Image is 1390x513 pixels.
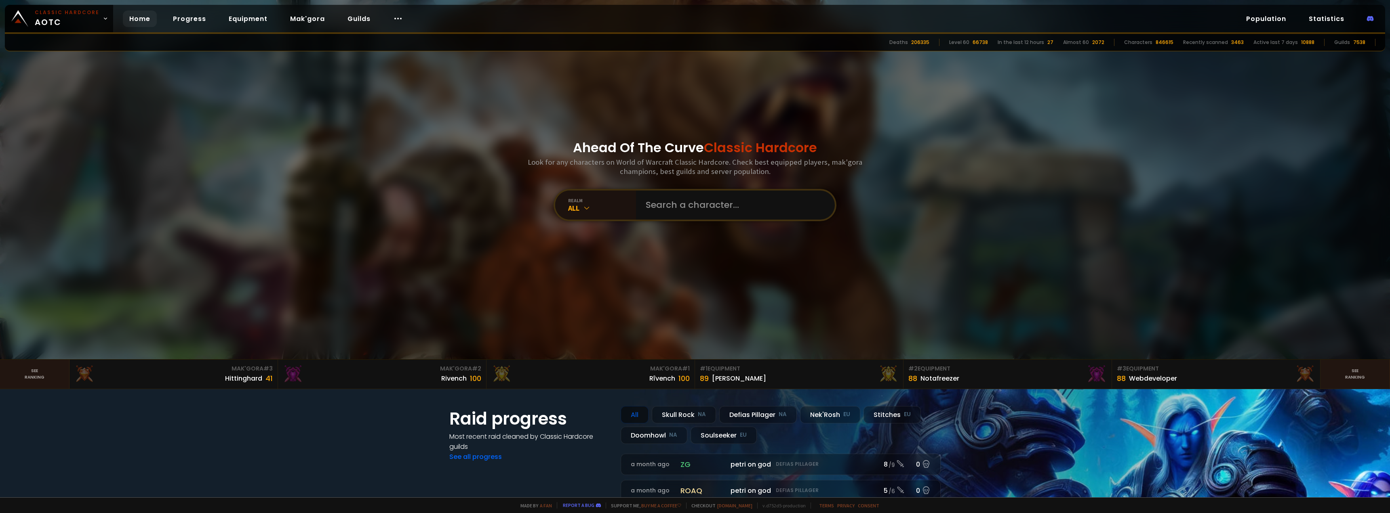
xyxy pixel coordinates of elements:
span: Made by [516,503,552,509]
a: [DOMAIN_NAME] [717,503,752,509]
h1: Ahead Of The Curve [573,138,817,157]
div: Mak'Gora [283,364,481,373]
small: Classic Hardcore [35,9,99,16]
small: NA [669,431,677,439]
small: NA [779,410,787,419]
div: 27 [1047,39,1053,46]
div: Hittinghard [225,373,262,383]
div: Almost 60 [1063,39,1089,46]
a: Report a bug [563,502,594,508]
div: 3463 [1231,39,1244,46]
div: [PERSON_NAME] [712,373,766,383]
a: Progress [166,10,213,27]
a: a month agoroaqpetri on godDefias Pillager5 /60 [621,480,941,501]
a: Mak'Gora#3Hittinghard41 [69,360,278,389]
div: Skull Rock [652,406,716,423]
div: Rivench [441,373,467,383]
div: Characters [1124,39,1152,46]
h4: Most recent raid cleaned by Classic Hardcore guilds [449,431,611,452]
div: Mak'Gora [74,364,273,373]
div: 88 [908,373,917,384]
small: EU [904,410,911,419]
span: Checkout [686,503,752,509]
span: # 2 [908,364,918,373]
span: # 2 [472,364,481,373]
div: Guilds [1334,39,1350,46]
div: All [621,406,649,423]
div: 2072 [1092,39,1104,46]
a: #2Equipment88Notafreezer [903,360,1112,389]
a: Mak'Gora#1Rîvench100 [486,360,695,389]
h3: Look for any characters on World of Warcraft Classic Hardcore. Check best equipped players, mak'g... [524,157,866,176]
span: # 1 [700,364,708,373]
a: a fan [540,503,552,509]
a: Seeranking [1320,360,1390,389]
a: #3Equipment88Webdeveloper [1112,360,1320,389]
div: 10888 [1301,39,1314,46]
a: Population [1240,10,1293,27]
div: Defias Pillager [719,406,797,423]
a: Mak'gora [284,10,331,27]
div: Recently scanned [1183,39,1228,46]
a: Terms [819,503,834,509]
a: Privacy [837,503,855,509]
div: Nek'Rosh [800,406,860,423]
a: Mak'Gora#2Rivench100 [278,360,486,389]
div: Stitches [863,406,921,423]
h1: Raid progress [449,406,611,431]
a: Statistics [1302,10,1351,27]
div: 66738 [973,39,988,46]
a: Home [123,10,157,27]
div: realm [568,197,636,203]
div: Active last 7 days [1253,39,1298,46]
input: Search a character... [641,191,825,220]
div: 89 [700,373,709,384]
div: 41 [265,373,273,384]
div: Rîvench [649,373,675,383]
a: Equipment [222,10,274,27]
div: 206335 [911,39,929,46]
a: Guilds [341,10,377,27]
div: 7538 [1353,39,1365,46]
span: Support me, [606,503,681,509]
small: EU [740,431,747,439]
div: Equipment [908,364,1107,373]
a: a month agozgpetri on godDefias Pillager8 /90 [621,454,941,475]
div: Equipment [1117,364,1315,373]
div: 100 [678,373,690,384]
div: 88 [1117,373,1126,384]
div: Webdeveloper [1129,373,1177,383]
span: # 3 [263,364,273,373]
div: 100 [470,373,481,384]
span: AOTC [35,9,99,28]
div: Level 60 [949,39,969,46]
div: Mak'Gora [491,364,690,373]
div: 846615 [1156,39,1173,46]
a: Buy me a coffee [641,503,681,509]
small: EU [843,410,850,419]
a: #1Equipment89[PERSON_NAME] [695,360,903,389]
div: In the last 12 hours [998,39,1044,46]
a: See all progress [449,452,502,461]
div: Notafreezer [920,373,959,383]
a: Consent [858,503,879,509]
span: # 3 [1117,364,1126,373]
a: Classic HardcoreAOTC [5,5,113,32]
div: All [568,203,636,213]
div: Doomhowl [621,427,687,444]
span: # 1 [682,364,690,373]
div: Equipment [700,364,898,373]
small: NA [698,410,706,419]
div: Soulseeker [691,427,757,444]
span: v. d752d5 - production [757,503,806,509]
div: Deaths [889,39,908,46]
span: Classic Hardcore [704,138,817,157]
